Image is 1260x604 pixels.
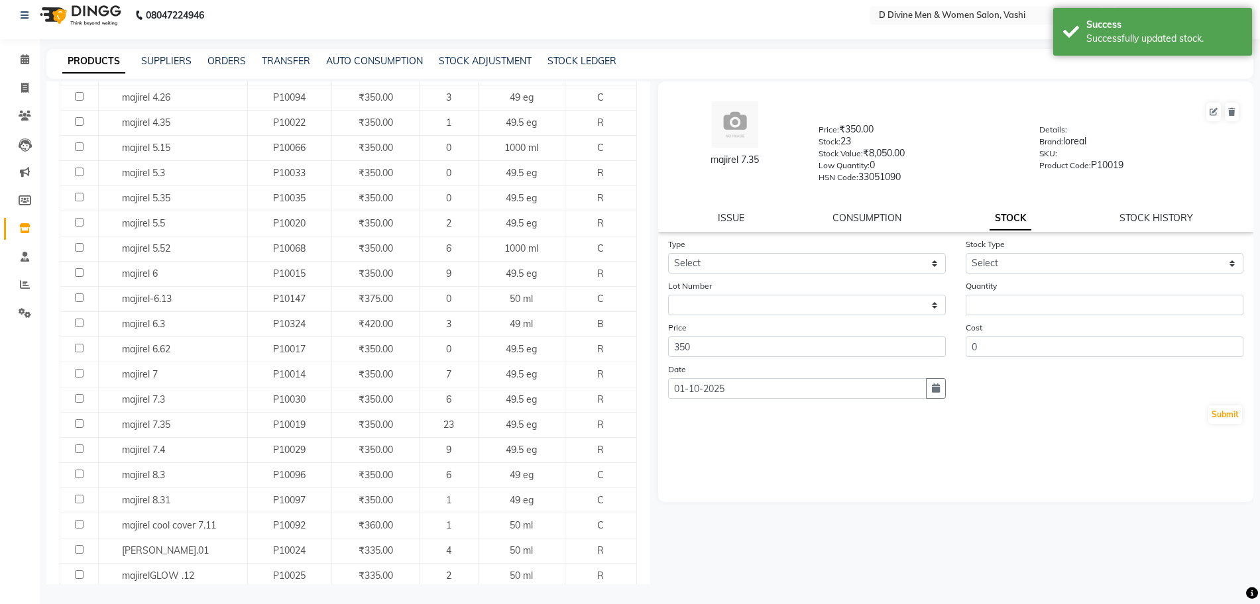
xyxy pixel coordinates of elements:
[1039,136,1063,148] label: Brand:
[712,101,758,148] img: avatar
[122,494,170,506] span: majirel 8.31
[359,167,393,179] span: ₹350.00
[597,142,604,154] span: C
[446,192,451,204] span: 0
[122,368,158,380] span: majirel 7
[1119,212,1193,224] a: STOCK HISTORY
[359,519,393,531] span: ₹360.00
[273,91,306,103] span: P10094
[819,146,1019,165] div: ₹8,050.00
[819,123,1019,141] div: ₹350.00
[506,167,537,179] span: 49.5 eg
[122,142,170,154] span: majirel 5.15
[359,570,393,581] span: ₹335.00
[819,134,1019,153] div: 23
[446,268,451,279] span: 9
[597,368,604,380] span: R
[506,117,537,128] span: 49.5 eg
[122,268,158,279] span: majirel 6
[506,217,537,229] span: 49.5 eg
[359,419,393,430] span: ₹350.00
[597,293,604,305] span: C
[122,318,165,330] span: majirel 6.3
[506,192,537,204] span: 49.5 eg
[62,50,125,74] a: PRODUCTS
[273,242,306,254] span: P10068
[718,212,744,224] a: ISSUE
[122,217,165,229] span: majirel 5.5
[510,570,533,581] span: 50 ml
[359,192,393,204] span: ₹350.00
[597,343,604,355] span: R
[446,570,451,581] span: 2
[597,318,604,330] span: B
[262,55,310,67] a: TRANSFER
[819,170,1019,189] div: 33051090
[359,343,393,355] span: ₹350.00
[273,444,306,456] span: P10029
[446,343,451,355] span: 0
[446,368,451,380] span: 7
[819,148,863,160] label: Stock Value:
[597,570,604,581] span: R
[510,544,533,556] span: 50 ml
[597,268,604,279] span: R
[597,167,604,179] span: R
[597,242,604,254] span: C
[446,167,451,179] span: 0
[273,419,306,430] span: P10019
[597,494,604,506] span: C
[597,419,604,430] span: R
[668,238,685,250] label: Type
[832,212,901,224] a: CONSUMPTION
[1208,405,1242,424] button: Submit
[506,444,537,456] span: 49.5 eg
[510,293,533,305] span: 50 ml
[439,55,532,67] a: STOCK ADJUSTMENT
[122,293,172,305] span: majirel-6.13
[359,368,393,380] span: ₹350.00
[359,217,393,229] span: ₹350.00
[506,268,537,279] span: 49.5 eg
[273,494,306,506] span: P10097
[1086,32,1242,46] div: Successfully updated stock.
[506,419,537,430] span: 49.5 eg
[122,570,194,581] span: majirelGLOW .12
[359,268,393,279] span: ₹350.00
[273,343,306,355] span: P10017
[273,570,306,581] span: P10025
[273,268,306,279] span: P10015
[597,91,604,103] span: C
[359,117,393,128] span: ₹350.00
[510,91,534,103] span: 49 eg
[359,494,393,506] span: ₹350.00
[141,55,192,67] a: SUPPLIERS
[122,469,165,481] span: majirel 8.3
[446,217,451,229] span: 2
[273,469,306,481] span: P10096
[359,393,393,405] span: ₹350.00
[668,322,687,334] label: Price
[1039,134,1240,153] div: loreal
[359,91,393,103] span: ₹350.00
[510,469,534,481] span: 49 eg
[506,343,537,355] span: 49.5 eg
[446,318,451,330] span: 3
[597,192,604,204] span: R
[966,238,1005,250] label: Stock Type
[122,117,170,128] span: majirel 4.35
[446,393,451,405] span: 6
[359,242,393,254] span: ₹350.00
[273,393,306,405] span: P10030
[506,368,537,380] span: 49.5 eg
[597,444,604,456] span: R
[273,368,306,380] span: P10014
[446,544,451,556] span: 4
[122,167,165,179] span: majirel 5.3
[1039,124,1067,136] label: Details:
[819,172,858,183] label: HSN Code:
[819,160,870,172] label: Low Quantity:
[446,469,451,481] span: 6
[122,91,170,103] span: majirel 4.26
[446,142,451,154] span: 0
